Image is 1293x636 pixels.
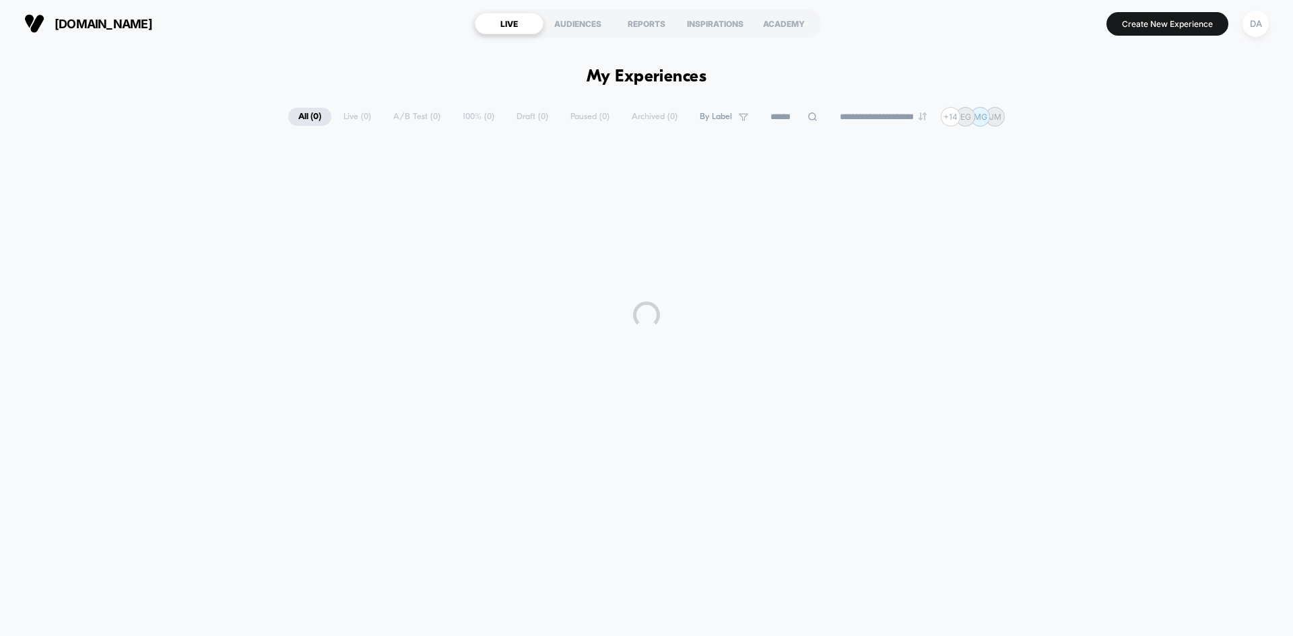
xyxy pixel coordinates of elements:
p: EG [960,112,971,122]
img: Visually logo [24,13,44,34]
div: ACADEMY [750,13,818,34]
div: AUDIENCES [543,13,612,34]
div: REPORTS [612,13,681,34]
p: JM [989,112,1001,122]
span: [DOMAIN_NAME] [55,17,152,31]
button: Create New Experience [1106,12,1228,36]
div: LIVE [475,13,543,34]
button: DA [1238,10,1273,38]
span: All ( 0 ) [288,108,331,126]
h1: My Experiences [587,67,707,87]
button: [DOMAIN_NAME] [20,13,156,34]
div: DA [1242,11,1269,37]
div: INSPIRATIONS [681,13,750,34]
span: By Label [700,112,732,122]
div: + 14 [941,107,960,127]
img: end [919,112,927,120]
p: MG [974,112,987,122]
